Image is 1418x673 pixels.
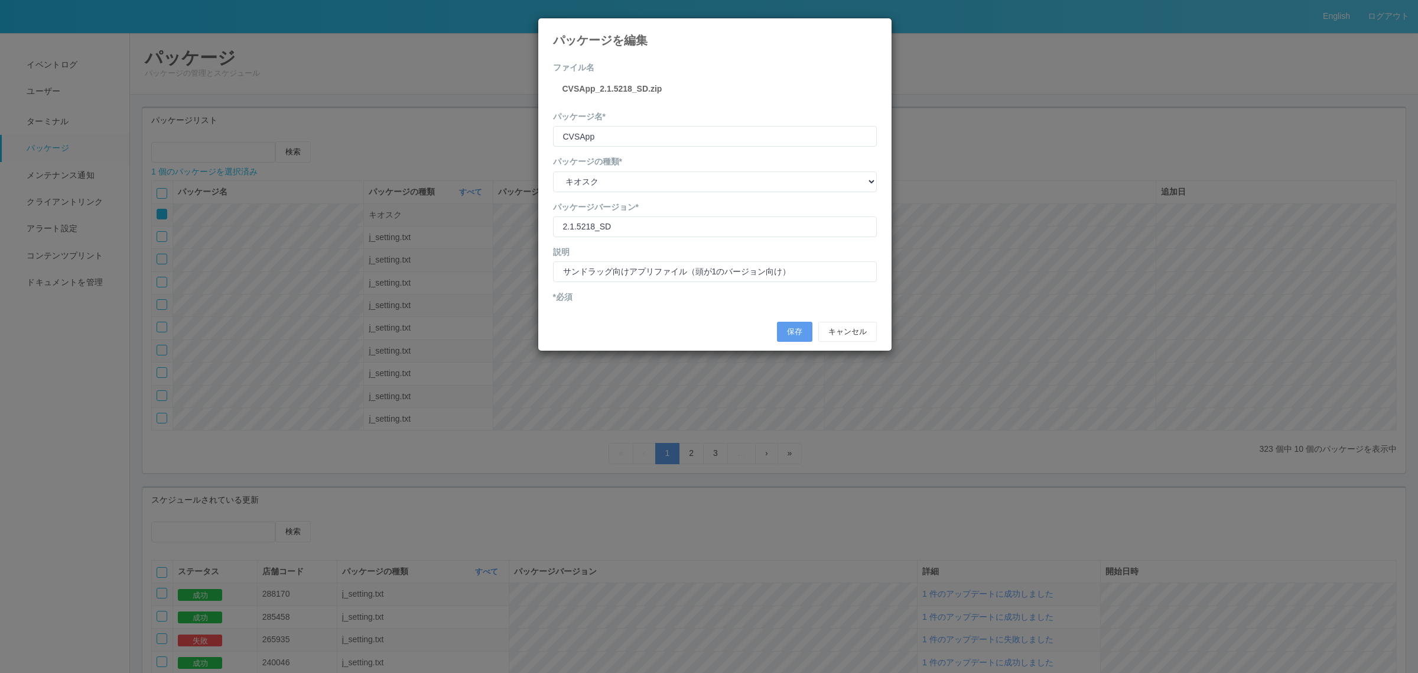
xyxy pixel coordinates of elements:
[777,322,812,342] button: 保存
[553,216,877,237] input: パッケージ名
[553,111,606,123] label: パッケージ名*
[562,83,662,95] label: CVSApp_2.1.5218_SD.zip
[553,156,622,168] label: パッケージの種類*
[553,246,570,258] label: 説明
[553,126,877,147] input: パッケージ名
[818,322,877,342] button: キャンセル
[553,201,639,213] label: パッケージバージョン*
[553,34,877,47] h4: パッケージを編集
[553,261,877,282] input: 説明
[553,62,594,74] label: ファイル名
